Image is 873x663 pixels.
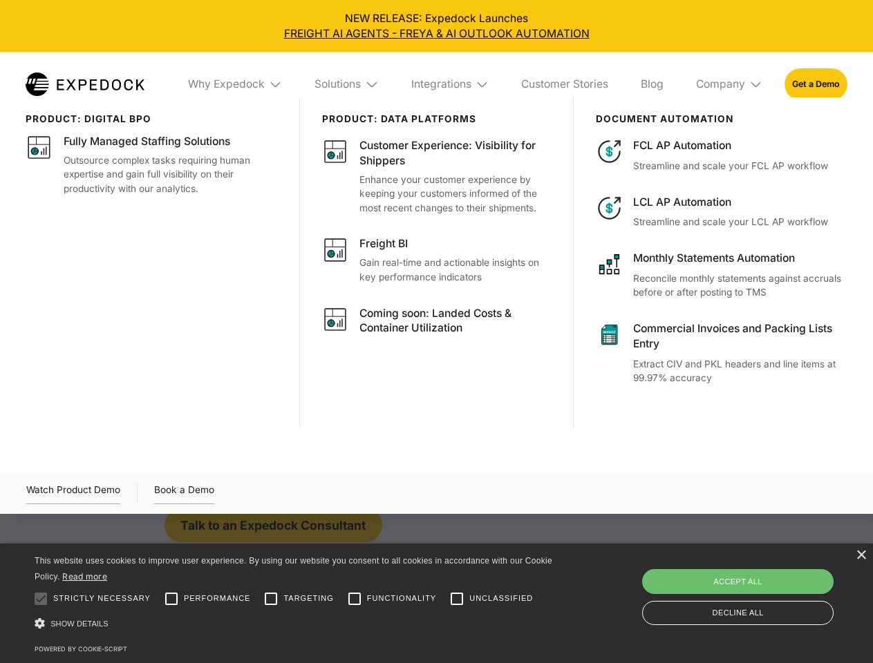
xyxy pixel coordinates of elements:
p: Enhance your customer experience by keeping your customers informed of the most recent changes to... [359,173,552,215]
div: Integrations [400,52,500,117]
p: Streamline and scale your FCL AP workflow [633,159,847,173]
a: FREIGHT AI AGENTS - FREYA & AI OUTLOOK AUTOMATION [11,26,863,41]
a: Blog [630,52,674,117]
a: Coming soon: Landed Costs & Container Utilization [322,306,552,340]
a: Freight BIGain real-time and actionable insights on key performance indicators [322,236,552,284]
div: document automation [596,113,847,124]
span: Performance [184,593,251,604]
a: Customer Stories [510,52,619,117]
a: open lightbox [26,482,120,504]
a: Get a Demo [785,68,847,99]
div: product: digital bpo [26,113,278,124]
a: FCL AP AutomationStreamline and scale your FCL AP workflow [596,138,847,173]
span: Functionality [367,593,436,604]
span: Unclassified [469,593,533,604]
span: This website uses cookies to improve user experience. By using our website you consent to all coo... [35,556,552,582]
div: LCL AP Automation [633,195,847,210]
div: Monthly Statements Automation [633,251,847,266]
span: Targeting [283,593,333,604]
a: Commercial Invoices and Packing Lists EntryExtract CIV and PKL headers and line items at 99.97% a... [596,321,847,385]
div: Solutions [315,77,361,91]
span: Strictly necessary [53,593,151,604]
p: Gain real-time and actionable insights on key performance indicators [359,256,552,284]
div: Company [685,52,773,117]
a: LCL AP AutomationStreamline and scale your LCL AP workflow [596,195,847,229]
div: Why Expedock [188,77,265,91]
div: Customer Experience: Visibility for Shippers [359,138,552,169]
a: Fully Managed Staffing SolutionsOutsource complex tasks requiring human expertise and gain full v... [26,134,278,195]
div: Integrations [411,77,471,91]
div: Why Expedock [177,52,293,117]
a: Customer Experience: Visibility for ShippersEnhance your customer experience by keeping your cust... [322,138,552,215]
iframe: Chat Widget [643,514,873,663]
div: PRODUCT: data platforms [322,113,552,124]
p: Extract CIV and PKL headers and line items at 99.97% accuracy [633,357,847,385]
div: Fully Managed Staffing Solutions [64,134,230,149]
div: FCL AP Automation [633,138,847,153]
div: Watch Product Demo [26,482,120,504]
div: Show details [35,615,557,633]
div: Coming soon: Landed Costs & Container Utilization [359,306,552,336]
a: Monthly Statements AutomationReconcile monthly statements against accruals before or after postin... [596,251,847,300]
a: Powered by cookie-script [35,645,127,653]
div: NEW RELEASE: Expedock Launches [11,11,863,41]
div: Commercial Invoices and Packing Lists Entry [633,321,847,352]
div: Freight BI [359,236,408,251]
div: Company [696,77,745,91]
a: Book a Demo [154,482,214,504]
p: Reconcile monthly statements against accruals before or after posting to TMS [633,271,847,300]
span: Show details [50,619,109,628]
a: Read more [62,571,107,582]
div: Solutions [304,52,390,117]
p: Outsource complex tasks requiring human expertise and gain full visibility on their productivity ... [64,153,278,196]
p: Streamline and scale your LCL AP workflow [633,215,847,229]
